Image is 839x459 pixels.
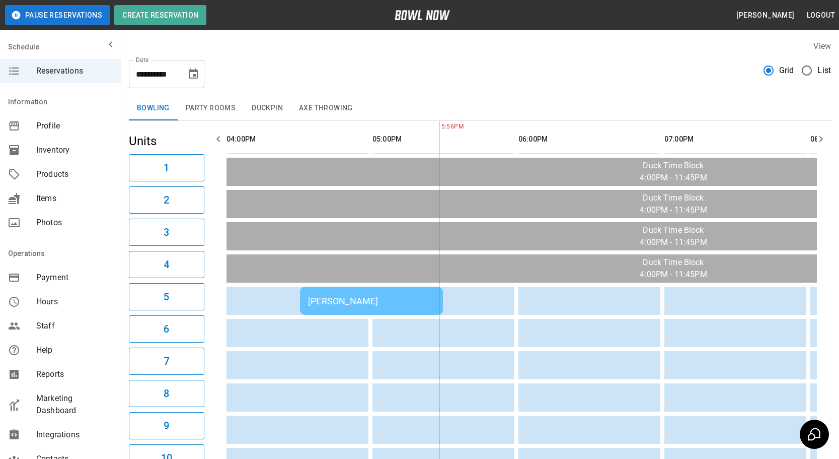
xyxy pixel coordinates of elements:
[129,283,204,310] button: 5
[395,10,450,20] img: logo
[36,144,113,156] span: Inventory
[803,6,839,25] button: Logout
[5,5,110,25] button: Pause Reservations
[291,96,361,120] button: Axe Throwing
[164,224,169,240] h6: 3
[817,64,831,77] span: List
[36,217,113,229] span: Photos
[129,186,204,214] button: 2
[164,289,169,305] h6: 5
[779,64,794,77] span: Grid
[226,125,368,154] th: 04:00PM
[36,392,113,417] span: Marketing Dashboard
[439,122,441,132] span: 5:56PM
[36,65,113,77] span: Reservations
[183,64,203,84] button: Choose date, selected date is Sep 18, 2025
[164,321,169,337] h6: 6
[664,125,806,154] th: 07:00PM
[129,133,204,149] h5: Units
[36,429,113,441] span: Integrations
[36,168,113,180] span: Products
[164,160,169,176] h6: 1
[164,418,169,434] h6: 9
[36,120,113,132] span: Profile
[129,348,204,375] button: 7
[129,96,831,120] div: inventory tabs
[36,320,113,332] span: Staff
[164,192,169,208] h6: 2
[732,6,798,25] button: [PERSON_NAME]
[178,96,244,120] button: Party Rooms
[129,219,204,246] button: 3
[164,256,169,273] h6: 4
[36,296,113,308] span: Hours
[36,192,113,205] span: Items
[308,296,435,306] div: [PERSON_NAME]
[129,315,204,343] button: 6
[244,96,291,120] button: Duckpin
[129,412,204,439] button: 9
[114,5,206,25] button: Create Reservation
[36,272,113,284] span: Payment
[813,41,831,51] label: View
[129,251,204,278] button: 4
[36,368,113,380] span: Reports
[164,353,169,369] h6: 7
[129,96,178,120] button: Bowling
[164,385,169,402] h6: 8
[372,125,514,154] th: 05:00PM
[36,344,113,356] span: Help
[129,380,204,407] button: 8
[129,154,204,181] button: 1
[518,125,660,154] th: 06:00PM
